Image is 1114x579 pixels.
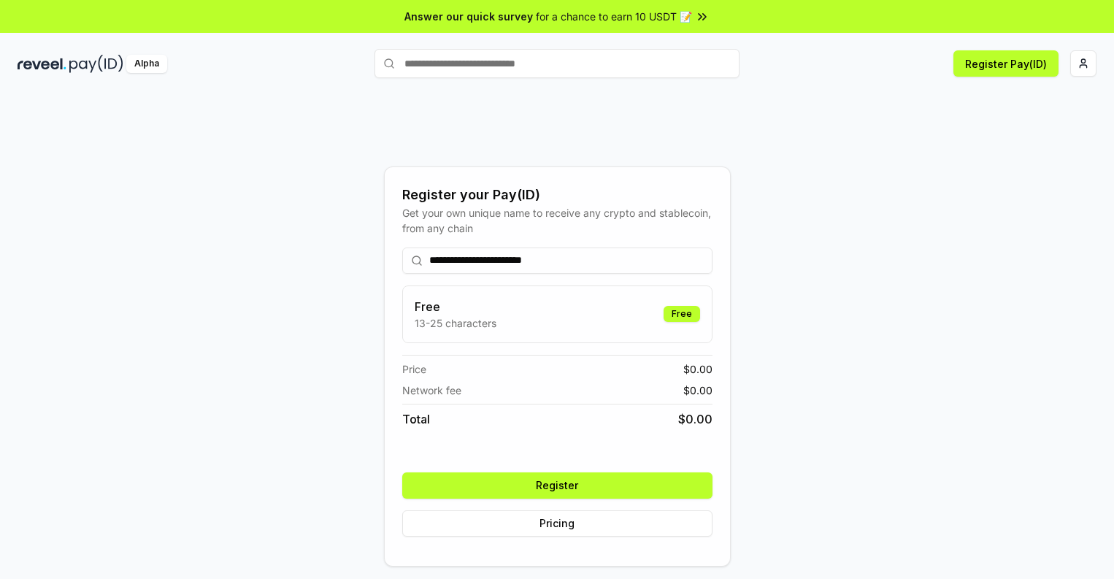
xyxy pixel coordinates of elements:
[664,306,700,322] div: Free
[402,383,461,398] span: Network fee
[402,361,426,377] span: Price
[404,9,533,24] span: Answer our quick survey
[402,472,712,499] button: Register
[126,55,167,73] div: Alpha
[678,410,712,428] span: $ 0.00
[415,315,496,331] p: 13-25 characters
[536,9,692,24] span: for a chance to earn 10 USDT 📝
[415,298,496,315] h3: Free
[18,55,66,73] img: reveel_dark
[953,50,1059,77] button: Register Pay(ID)
[683,383,712,398] span: $ 0.00
[402,205,712,236] div: Get your own unique name to receive any crypto and stablecoin, from any chain
[402,410,430,428] span: Total
[683,361,712,377] span: $ 0.00
[402,185,712,205] div: Register your Pay(ID)
[402,510,712,537] button: Pricing
[69,55,123,73] img: pay_id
